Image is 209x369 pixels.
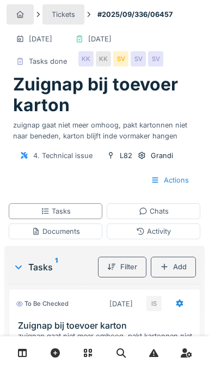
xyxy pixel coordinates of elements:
[13,74,196,116] h1: Zuignap bij toevoer karton
[120,150,132,161] div: L82
[148,51,163,66] div: SV
[55,261,58,274] sup: 1
[146,296,162,311] div: IS
[151,257,196,277] div: Add
[98,257,146,277] div: Filter
[88,34,112,44] div: [DATE]
[52,9,75,20] div: Tickets
[109,299,133,309] div: [DATE]
[32,226,80,237] div: Documents
[13,261,94,274] div: Tasks
[78,51,94,66] div: KK
[29,34,52,44] div: [DATE]
[131,51,146,66] div: SV
[29,56,67,66] div: Tasks done
[142,170,198,190] div: Actions
[41,206,71,216] div: Tasks
[18,331,195,352] div: zuignap gaat niet meer omhoog, pakt kartonnen niet naar beneden, karton blijft inde vormaker hangen
[113,51,128,66] div: SV
[33,150,93,161] div: 4. Technical issue
[96,51,111,66] div: KK
[151,150,173,161] div: Grandi
[93,9,177,20] strong: #2025/09/336/06457
[18,320,195,331] h3: Zuignap bij toevoer karton
[136,226,171,237] div: Activity
[16,299,69,308] div: To be checked
[13,116,196,141] div: zuignap gaat niet meer omhoog, pakt kartonnen niet naar beneden, karton blijft inde vormaker hangen
[139,206,169,216] div: Chats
